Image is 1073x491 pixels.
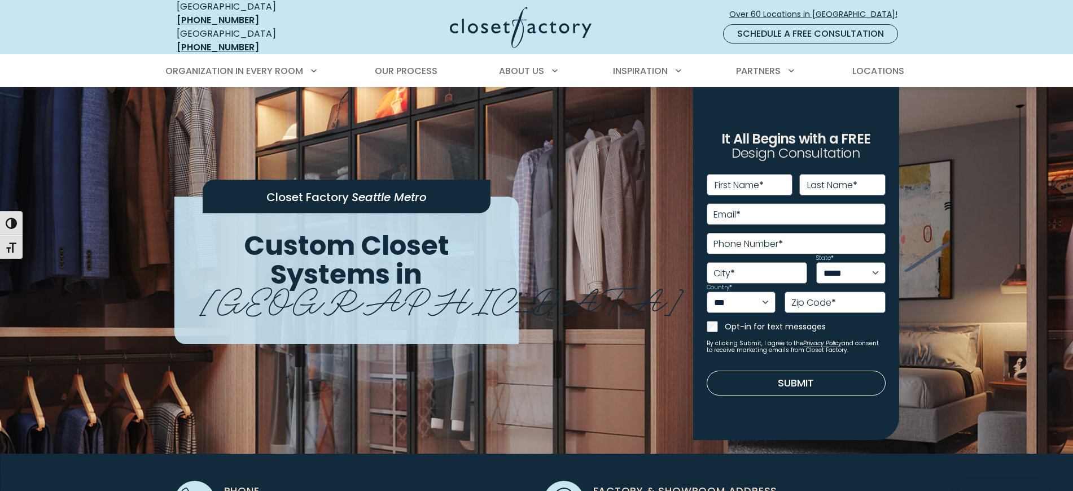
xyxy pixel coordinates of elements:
label: City [713,269,735,278]
span: Our Process [375,64,437,77]
label: Country [707,285,732,290]
label: Last Name [807,181,857,190]
span: Inspiration [613,64,668,77]
small: By clicking Submit, I agree to the and consent to receive marketing emails from Closet Factory. [707,340,886,354]
label: Phone Number [713,240,783,249]
span: Design Consultation [732,144,860,163]
span: Closet Factory [266,189,349,205]
span: Locations [852,64,904,77]
a: Privacy Policy [803,339,842,347]
span: Organization in Every Room [165,64,303,77]
label: First Name [715,181,764,190]
button: Submit [707,371,886,396]
label: Email [713,210,741,219]
span: About Us [499,64,544,77]
label: State [816,255,834,261]
div: [GEOGRAPHIC_DATA] [177,27,340,54]
label: Opt-in for text messages [725,321,886,332]
span: Custom Closet Systems in [244,227,449,293]
span: [GEOGRAPHIC_DATA] [200,272,683,323]
a: Over 60 Locations in [GEOGRAPHIC_DATA]! [729,5,907,24]
span: Partners [736,64,781,77]
a: [PHONE_NUMBER] [177,41,259,54]
img: Closet Factory Logo [450,7,592,48]
label: Zip Code [791,298,836,307]
nav: Primary Menu [157,55,916,87]
a: [PHONE_NUMBER] [177,14,259,27]
span: Seattle Metro [352,189,427,205]
a: Schedule a Free Consultation [723,24,898,44]
span: It All Begins with a FREE [721,129,870,148]
span: Over 60 Locations in [GEOGRAPHIC_DATA]! [729,8,906,20]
